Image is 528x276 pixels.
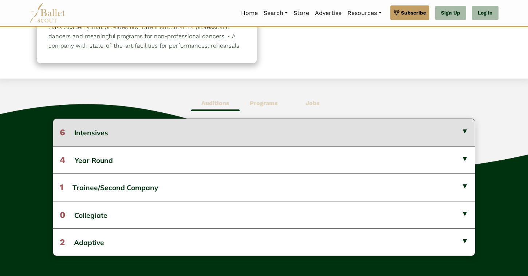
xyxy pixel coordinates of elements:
[238,5,261,21] a: Home
[60,182,63,192] span: 1
[261,5,291,21] a: Search
[401,9,426,17] span: Subscribe
[344,5,384,21] a: Resources
[306,100,320,107] b: Jobs
[472,6,499,20] a: Log In
[53,228,475,256] button: 2Adaptive
[291,5,312,21] a: Store
[60,237,65,247] span: 2
[53,173,475,201] button: 1Trainee/Second Company
[60,127,65,137] span: 6
[312,5,344,21] a: Advertise
[435,6,466,20] a: Sign Up
[60,210,65,220] span: 0
[53,146,475,173] button: 4Year Round
[201,100,229,107] b: Auditions
[390,5,429,20] a: Subscribe
[250,100,278,107] b: Programs
[53,201,475,228] button: 0Collegiate
[394,9,399,17] img: gem.svg
[53,119,475,146] button: 6Intensives
[60,155,66,165] span: 4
